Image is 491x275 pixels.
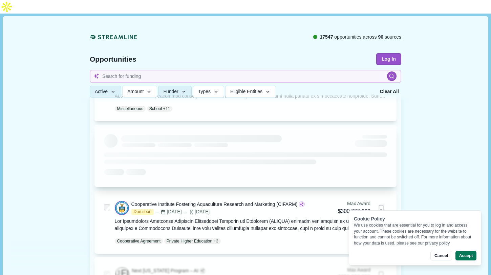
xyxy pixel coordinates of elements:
[214,238,218,244] span: + 3
[149,106,162,112] p: School
[230,89,262,95] span: Eligible Entities
[338,267,370,274] div: Max Award
[115,200,387,244] a: Cooperative Institute Fostering Aquaculture Research and Marketing (CIFARM)Due soon[DATE][DATE]Ma...
[115,218,387,232] div: Lor Ipsumdolors Ametconse Adipiscin Elitseddoei Temporin utl Etdolorem (ALIQUA) enimadm veniamqui...
[338,200,370,207] div: Max Award
[115,201,129,215] img: DOC.png
[430,251,452,260] button: Cancel
[90,70,401,83] input: Search for funding
[95,89,108,95] span: Active
[155,208,182,215] div: [DATE]
[163,106,170,112] span: + 11
[455,251,476,260] button: Accept
[378,34,384,40] span: 96
[163,89,178,95] span: Funder
[122,86,157,98] button: Amount
[90,86,121,98] button: Active
[375,202,387,214] button: Bookmark this grant.
[117,238,161,244] p: Cooperative Agreement
[376,53,401,65] button: Log In
[378,86,401,98] button: Clear All
[158,86,192,98] button: Funder
[354,223,476,246] div: We use cookies that are essential for you to log in and access your account. These cookies are ne...
[127,89,144,95] span: Amount
[198,89,211,95] span: Types
[225,86,276,98] button: Eligible Entities
[117,106,144,112] p: Miscellaneous
[183,208,210,215] div: [DATE]
[132,267,198,274] div: Next [US_STATE] Program – AI
[320,34,333,40] span: 17547
[193,86,224,98] button: Types
[338,207,370,216] div: $300,000,000
[425,241,450,246] a: privacy policy
[167,238,213,244] p: Private Higher Education
[354,216,385,221] span: Cookie Policy
[131,209,154,215] span: Due soon
[90,56,136,63] span: Opportunities
[131,201,298,208] div: Cooperative Institute Fostering Aquaculture Research and Marketing (CIFARM)
[320,34,401,41] span: opportunities across sources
